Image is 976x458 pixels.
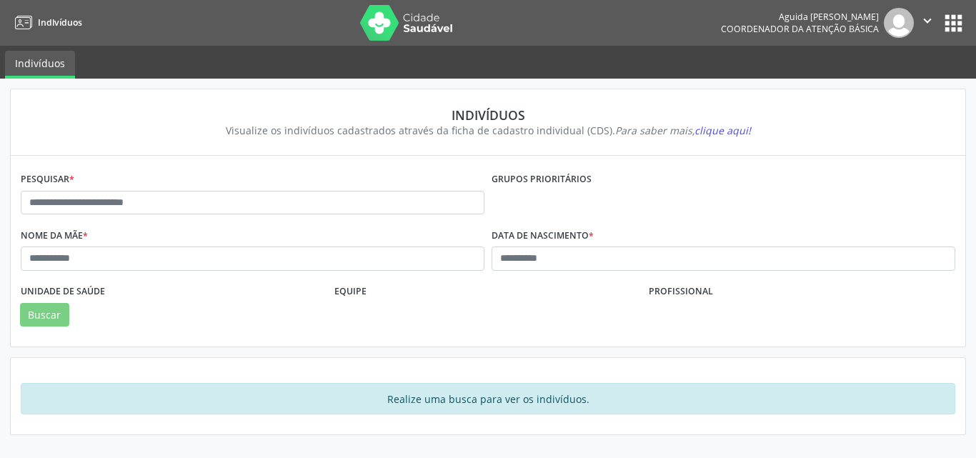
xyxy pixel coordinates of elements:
[649,281,713,303] label: Profissional
[21,169,74,191] label: Pesquisar
[920,13,935,29] i: 
[10,11,82,34] a: Indivíduos
[31,107,945,123] div: Indivíduos
[492,169,592,191] label: Grupos prioritários
[721,11,879,23] div: Aguida [PERSON_NAME]
[884,8,914,38] img: img
[21,224,88,247] label: Nome da mãe
[21,281,105,303] label: Unidade de saúde
[914,8,941,38] button: 
[31,123,945,138] div: Visualize os indivíduos cadastrados através da ficha de cadastro individual (CDS).
[21,383,955,414] div: Realize uma busca para ver os indivíduos.
[492,224,594,247] label: Data de nascimento
[694,124,751,137] span: clique aqui!
[615,124,751,137] i: Para saber mais,
[5,51,75,79] a: Indivíduos
[941,11,966,36] button: apps
[721,23,879,35] span: Coordenador da Atenção Básica
[20,303,69,327] button: Buscar
[38,16,82,29] span: Indivíduos
[334,281,367,303] label: Equipe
